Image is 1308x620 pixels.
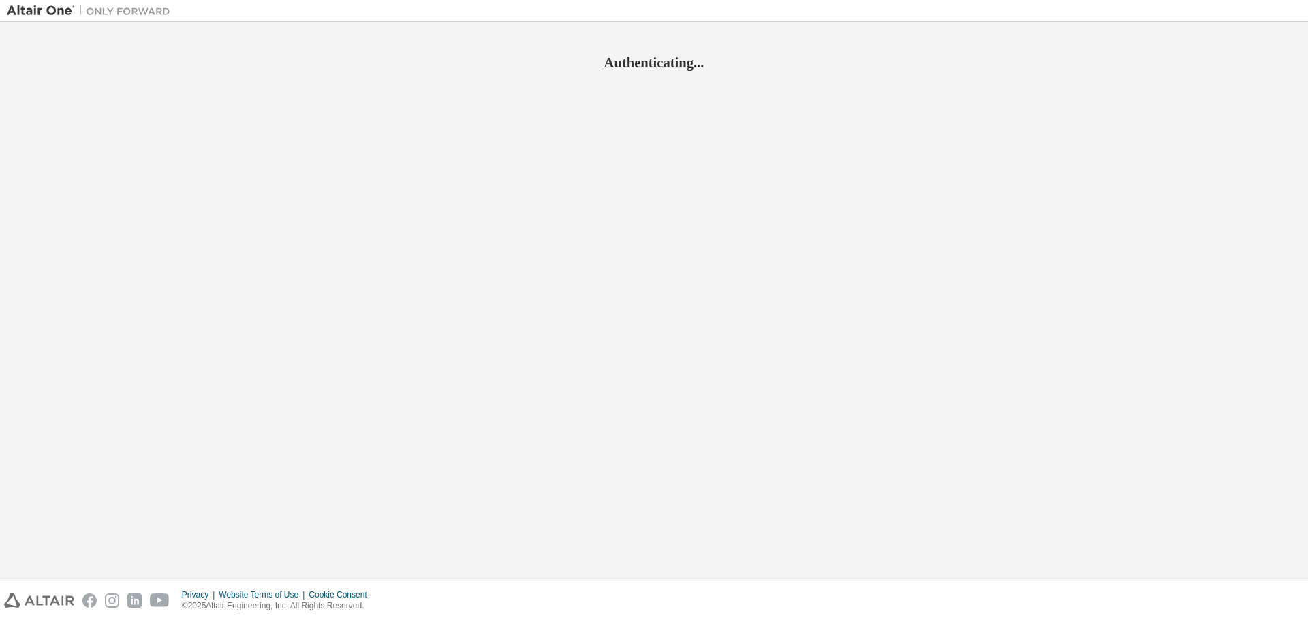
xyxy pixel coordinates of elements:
div: Cookie Consent [309,589,375,600]
img: instagram.svg [105,593,119,608]
img: youtube.svg [150,593,170,608]
img: facebook.svg [82,593,97,608]
p: © 2025 Altair Engineering, Inc. All Rights Reserved. [182,600,375,612]
img: linkedin.svg [127,593,142,608]
img: altair_logo.svg [4,593,74,608]
div: Website Terms of Use [219,589,309,600]
img: Altair One [7,4,177,18]
div: Privacy [182,589,219,600]
h2: Authenticating... [7,54,1301,71]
